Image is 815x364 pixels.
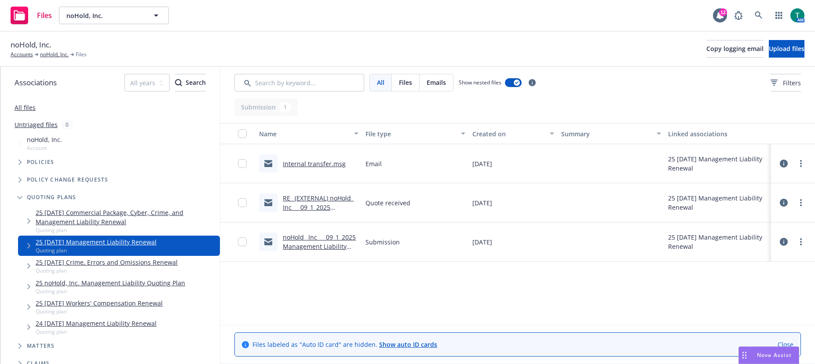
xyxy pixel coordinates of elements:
a: Untriaged files [15,120,58,129]
span: Quoting plans [27,195,77,200]
a: Internal transfer.msg [283,160,346,168]
a: more [796,237,806,247]
img: photo [790,8,804,22]
input: Toggle Row Selected [238,159,247,168]
span: Matters [27,343,55,349]
div: 25 [DATE] Management Liability Renewal [668,193,767,212]
span: Files labeled as "Auto ID card" are hidden. [252,340,437,349]
a: Accounts [11,51,33,58]
button: Upload files [769,40,804,58]
a: Show auto ID cards [379,340,437,349]
span: Filters [771,78,801,87]
div: Created on [472,129,545,138]
button: SearchSearch [175,74,206,91]
span: noHold, Inc. [66,11,143,20]
button: Summary [558,123,664,144]
span: Emails [427,78,446,87]
span: Email [365,159,382,168]
div: 12 [719,8,727,16]
span: [DATE] [472,198,492,207]
div: 0 [61,120,73,130]
span: Files [37,12,52,19]
div: File type [365,129,455,138]
input: Select all [238,129,247,138]
button: Created on [469,123,558,144]
a: noHold, Inc. [40,51,69,58]
a: Files [7,3,55,28]
span: [DATE] [472,237,492,247]
span: [DATE] [472,159,492,168]
a: Switch app [770,7,788,24]
svg: Search [175,79,182,86]
span: Submission [365,237,400,247]
span: Quoting plan [36,247,157,254]
button: Linked associations [665,123,771,144]
span: Copy logging email [706,44,764,53]
a: Close [778,340,793,349]
span: Quoting plan [36,308,163,315]
button: Copy logging email [706,40,764,58]
a: All files [15,103,36,112]
span: Filters [783,78,801,87]
input: Toggle Row Selected [238,198,247,207]
div: Linked associations [668,129,767,138]
a: RE_ (EXTERNAL) noHold_ Inc_ _ 09_1_2025 Management Liability Insurance Renewal Submission.msg [283,194,354,239]
a: Report a Bug [730,7,747,24]
span: Policy change requests [27,177,108,182]
div: Name [259,129,349,138]
span: Upload files [769,44,804,53]
a: more [796,197,806,208]
div: 25 [DATE] Management Liability Renewal [668,233,767,251]
div: Summary [561,129,651,138]
span: Quoting plan [36,328,157,335]
input: Toggle Row Selected [238,237,247,246]
button: Filters [771,74,801,91]
div: 25 [DATE] Management Liability Renewal [668,154,767,173]
span: Account [27,144,62,152]
a: 25 [DATE] Crime, Errors and Omissions Renewal [36,258,178,267]
span: Nova Assist [757,351,792,359]
button: Name [256,123,362,144]
a: noHold_ Inc_ _ 09_1_2025 Management Liability Insurance Renewal Submission.msg [283,233,356,269]
span: Policies [27,160,55,165]
a: more [796,158,806,169]
div: Search [175,74,206,91]
a: 25 noHold, Inc. Management Liability Quoting Plan [36,278,185,288]
span: Quoting plan [36,226,216,234]
button: File type [362,123,468,144]
button: noHold, Inc. [59,7,169,24]
span: Quoting plan [36,267,178,274]
a: 25 [DATE] Management Liability Renewal [36,237,157,247]
div: Drag to move [739,347,750,364]
a: Search [750,7,767,24]
span: Associations [15,77,57,88]
a: 25 [DATE] Workers' Compensation Renewal [36,298,163,308]
input: Search by keyword... [234,74,364,91]
button: Nova Assist [738,346,799,364]
span: Files [399,78,412,87]
span: noHold, Inc. [11,39,51,51]
span: Files [76,51,87,58]
span: Quote received [365,198,410,207]
span: noHold, Inc. [27,135,62,144]
a: 24 [DATE] Management Liability Renewal [36,319,157,328]
span: Quoting plan [36,288,185,295]
a: 25 [DATE] Commercial Package, Cyber, Crime, and Management Liability Renewal [36,208,216,226]
span: All [377,78,384,87]
span: Show nested files [459,79,501,86]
